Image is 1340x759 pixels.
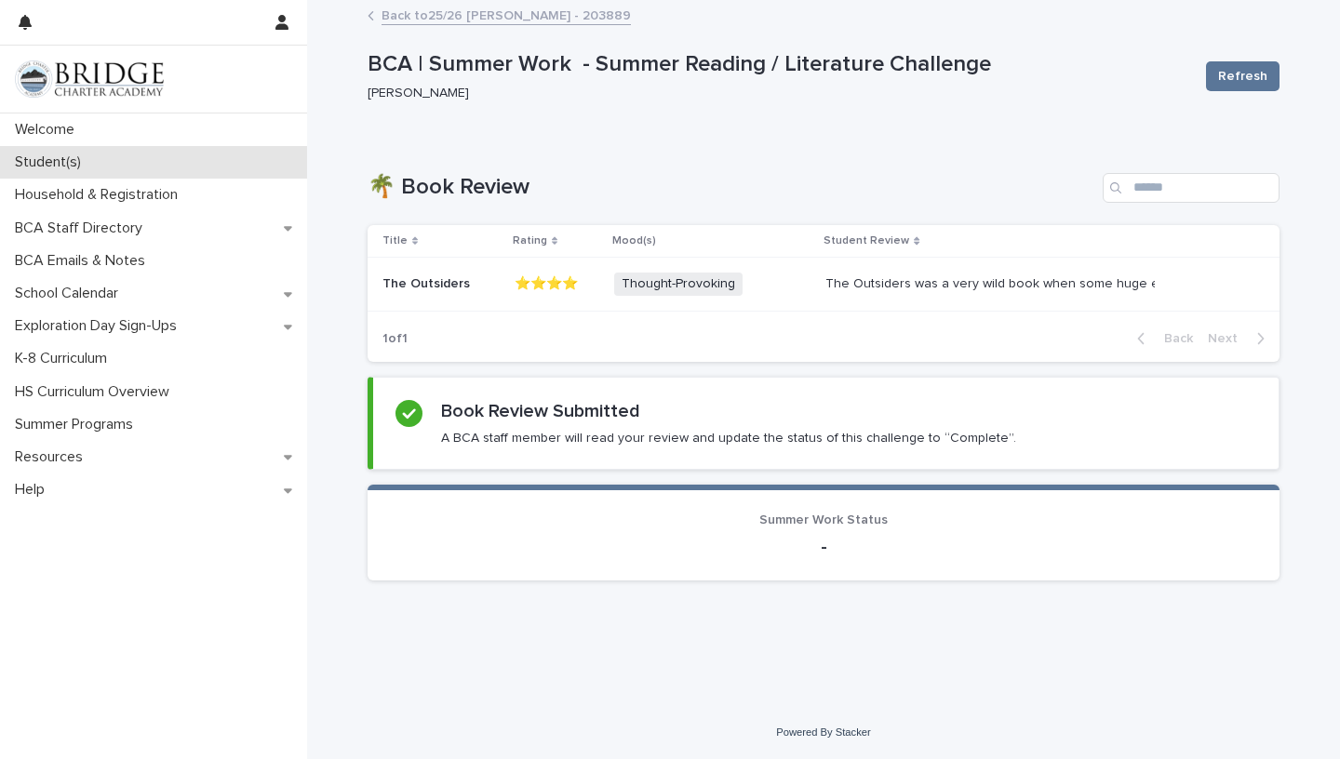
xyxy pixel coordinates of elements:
[368,316,422,362] p: 1 of 1
[7,220,157,237] p: BCA Staff Directory
[7,350,122,367] p: K-8 Curriculum
[382,4,631,25] a: Back to25/26 [PERSON_NAME] - 203889
[1218,67,1267,86] span: Refresh
[441,400,640,422] h2: Book Review Submitted
[1103,173,1280,203] input: Search
[1208,332,1249,345] span: Next
[515,276,599,292] p: ⭐⭐⭐⭐
[382,273,474,292] p: The Outsiders
[7,121,89,139] p: Welcome
[7,448,98,466] p: Resources
[7,317,192,335] p: Exploration Day Sign-Ups
[1206,61,1280,91] button: Refresh
[7,481,60,499] p: Help
[776,726,870,738] a: Powered By Stacker
[7,252,160,270] p: BCA Emails & Notes
[368,174,1095,201] h1: 🌴 Book Review
[390,536,1257,558] p: -
[368,258,1280,312] tr: The OutsidersThe Outsiders ⭐⭐⭐⭐Thought-ProvokingThe Outsiders was a very wild book when some huge...
[1153,332,1193,345] span: Back
[7,153,96,171] p: Student(s)
[368,51,1191,78] p: BCA | Summer Work - Summer Reading / Literature Challenge
[759,513,888,526] span: Summer Work Status
[7,416,148,433] p: Summer Programs
[513,231,547,251] p: Rating
[824,231,909,251] p: Student Review
[612,231,656,251] p: Mood(s)
[382,231,408,251] p: Title
[7,186,193,204] p: Household & Registration
[825,276,1151,292] div: The Outsiders was a very wild book when some huge event happens and you think it's over but it's ...
[368,86,1184,101] p: [PERSON_NAME]
[441,430,1016,446] p: A BCA staff member will read your review and update the status of this challenge to “Complete”.
[7,285,133,302] p: School Calendar
[614,273,743,296] span: Thought-Provoking
[7,383,184,401] p: HS Curriculum Overview
[1200,330,1280,347] button: Next
[15,60,164,98] img: V1C1m3IdTEidaUdm9Hs0
[1122,330,1200,347] button: Back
